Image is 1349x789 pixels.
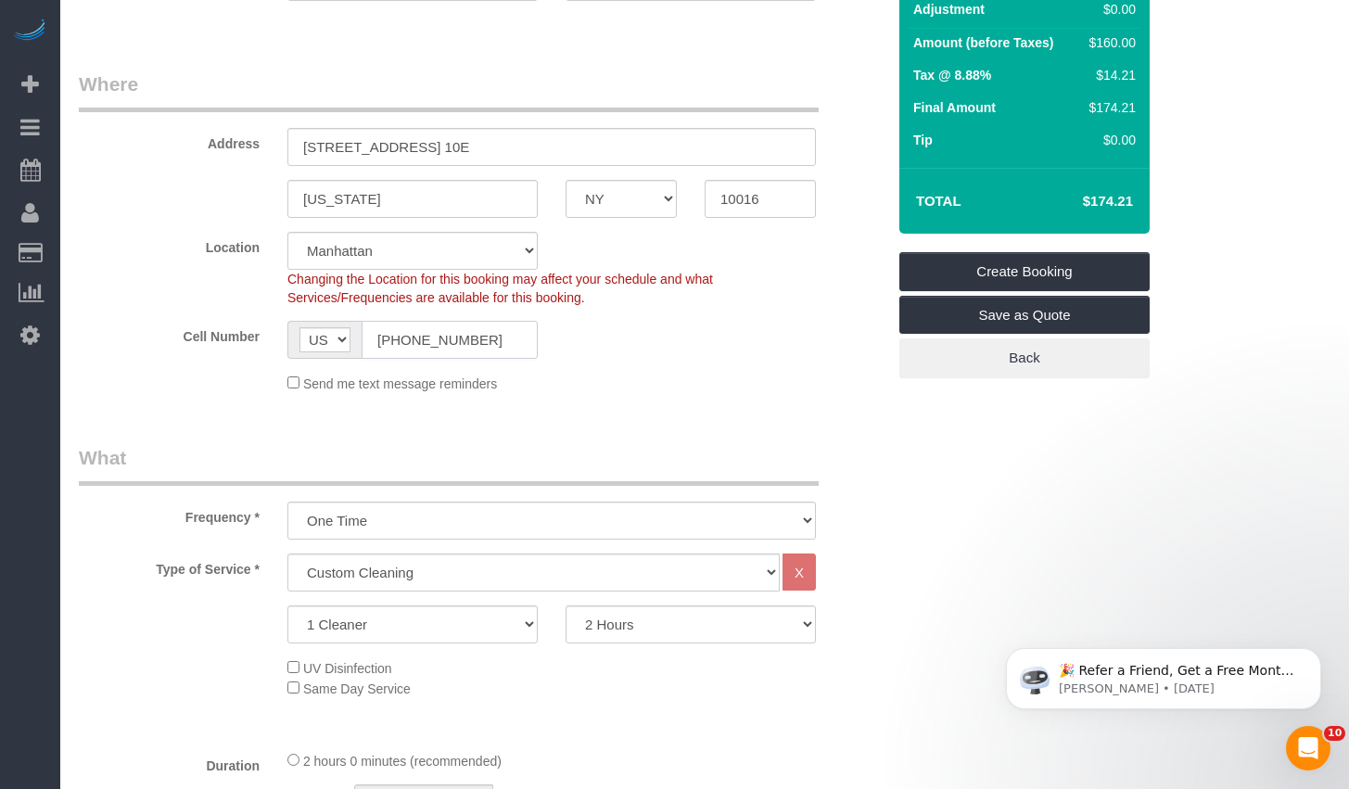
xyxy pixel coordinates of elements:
label: Tax @ 8.88% [913,66,991,84]
strong: Total [916,193,961,209]
label: Type of Service * [65,554,274,579]
span: Same Day Service [303,681,411,696]
span: Changing the Location for this booking may affect your schedule and what Services/Frequencies are... [287,272,713,305]
div: $14.21 [1082,66,1136,84]
label: Frequency * [65,502,274,527]
iframe: Intercom notifications message [978,609,1349,739]
span: UV Disinfection [303,661,392,676]
input: Zip Code [705,180,816,218]
iframe: Intercom live chat [1286,726,1330,770]
img: Automaid Logo [11,19,48,45]
div: $0.00 [1082,131,1136,149]
input: City [287,180,538,218]
label: Amount (before Taxes) [913,33,1053,52]
legend: Where [79,70,819,112]
label: Address [65,128,274,153]
a: Save as Quote [899,296,1150,335]
span: 2 hours 0 minutes (recommended) [303,754,502,769]
h4: $174.21 [1027,194,1133,210]
label: Location [65,232,274,257]
label: Duration [65,750,274,775]
a: Back [899,338,1150,377]
span: 10 [1324,726,1345,741]
label: Final Amount [913,98,996,117]
legend: What [79,444,819,486]
div: $160.00 [1082,33,1136,52]
span: Send me text message reminders [303,376,497,391]
input: Cell Number [362,321,538,359]
a: Create Booking [899,252,1150,291]
label: Tip [913,131,933,149]
div: $174.21 [1082,98,1136,117]
label: Cell Number [65,321,274,346]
